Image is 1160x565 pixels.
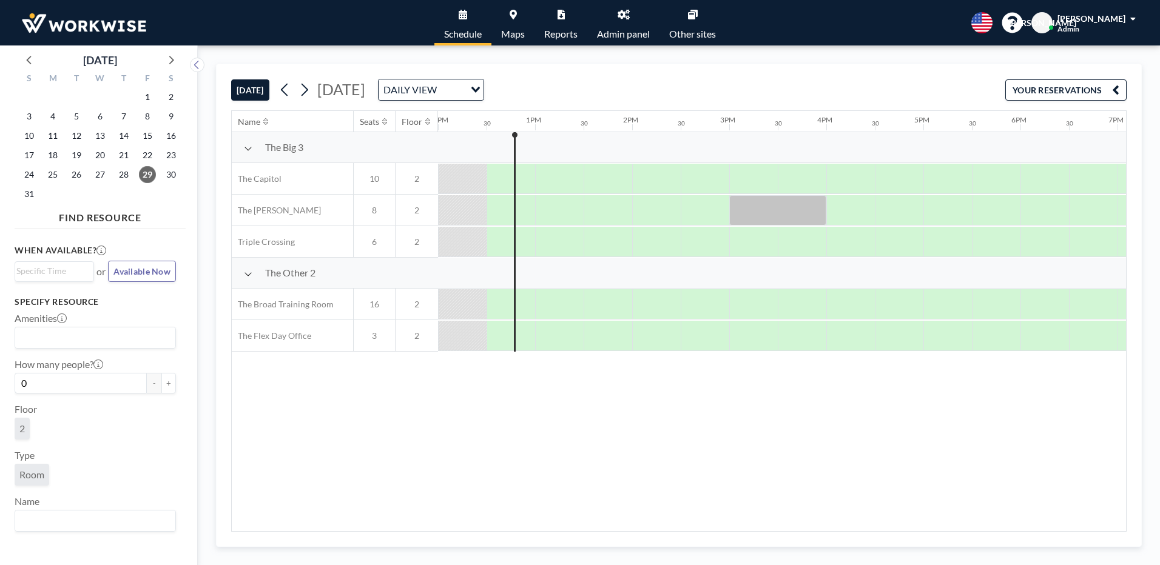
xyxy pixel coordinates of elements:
label: Name [15,495,39,507]
div: 5PM [914,115,929,124]
span: Wednesday, August 27, 2025 [92,166,109,183]
img: organization-logo [19,11,149,35]
div: S [18,72,41,87]
span: 16 [354,299,395,310]
span: Sunday, August 10, 2025 [21,127,38,144]
span: The Big 3 [265,141,303,153]
button: - [147,373,161,393]
span: Friday, August 1, 2025 [139,89,156,105]
h4: FIND RESOURCE [15,207,186,224]
span: 2 [396,236,438,247]
button: Available Now [108,261,176,282]
span: The Other 2 [265,267,315,279]
div: Floor [402,116,422,127]
div: [DATE] [83,52,117,69]
span: 2 [396,173,438,184]
span: Monday, August 11, 2025 [44,127,61,144]
div: Search for option [15,327,175,348]
span: Wednesday, August 20, 2025 [92,147,109,164]
div: 1PM [526,115,541,124]
span: 2 [396,330,438,341]
span: 8 [354,205,395,216]
div: F [135,72,159,87]
span: 10 [354,173,395,184]
span: Sunday, August 17, 2025 [21,147,38,164]
span: 2 [396,205,438,216]
span: Wednesday, August 6, 2025 [92,108,109,125]
div: 30 [775,119,782,127]
span: Wednesday, August 13, 2025 [92,127,109,144]
label: Amenities [15,312,67,324]
span: Saturday, August 23, 2025 [163,147,180,164]
span: Sunday, August 3, 2025 [21,108,38,125]
span: Admin panel [597,29,650,39]
span: Reports [544,29,578,39]
div: S [159,72,183,87]
div: T [65,72,89,87]
button: YOUR RESERVATIONS [1005,79,1127,101]
input: Search for option [16,264,87,278]
span: Admin [1057,24,1079,33]
label: Floor [15,403,37,415]
div: 2PM [623,115,638,124]
span: The Flex Day Office [232,330,311,341]
span: Thursday, August 21, 2025 [115,147,132,164]
span: Available Now [113,266,170,276]
input: Search for option [16,513,169,529]
div: 30 [969,119,976,127]
div: Search for option [15,262,93,280]
div: 30 [872,119,879,127]
div: Search for option [15,510,175,531]
span: 6 [354,236,395,247]
span: Friday, August 29, 2025 [139,166,156,183]
span: Tuesday, August 19, 2025 [68,147,85,164]
span: Saturday, August 2, 2025 [163,89,180,105]
span: 2 [396,299,438,310]
span: The [PERSON_NAME] [232,205,321,216]
div: M [41,72,65,87]
div: 30 [678,119,685,127]
div: Seats [360,116,379,127]
div: 12PM [429,115,448,124]
span: Saturday, August 16, 2025 [163,127,180,144]
span: Monday, August 4, 2025 [44,108,61,125]
button: + [161,373,176,393]
span: [PERSON_NAME] [1057,13,1125,24]
span: Sunday, August 31, 2025 [21,186,38,202]
span: Tuesday, August 12, 2025 [68,127,85,144]
span: Maps [501,29,525,39]
span: Triple Crossing [232,236,295,247]
input: Search for option [440,82,464,98]
span: Monday, August 25, 2025 [44,166,61,183]
span: The Capitol [232,173,282,184]
span: Room [19,469,44,481]
div: 30 [484,119,491,127]
span: Tuesday, August 5, 2025 [68,108,85,125]
div: 7PM [1108,115,1124,124]
label: How many people? [15,358,103,370]
span: Friday, August 15, 2025 [139,127,156,144]
span: Saturday, August 30, 2025 [163,166,180,183]
span: Sunday, August 24, 2025 [21,166,38,183]
label: Type [15,449,35,461]
span: Thursday, August 28, 2025 [115,166,132,183]
span: Tuesday, August 26, 2025 [68,166,85,183]
button: [DATE] [231,79,269,101]
div: 30 [581,119,588,127]
span: Other sites [669,29,716,39]
span: Thursday, August 14, 2025 [115,127,132,144]
span: The Broad Training Room [232,299,334,310]
div: 3PM [720,115,735,124]
span: 2 [19,423,25,435]
input: Search for option [16,330,169,346]
span: Thursday, August 7, 2025 [115,108,132,125]
h3: Specify resource [15,296,176,307]
div: 4PM [817,115,832,124]
span: Friday, August 22, 2025 [139,147,156,164]
div: Search for option [379,79,484,100]
span: [PERSON_NAME] [1008,18,1076,28]
div: 30 [1066,119,1073,127]
span: Friday, August 8, 2025 [139,108,156,125]
span: Monday, August 18, 2025 [44,147,61,164]
div: 6PM [1011,115,1027,124]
